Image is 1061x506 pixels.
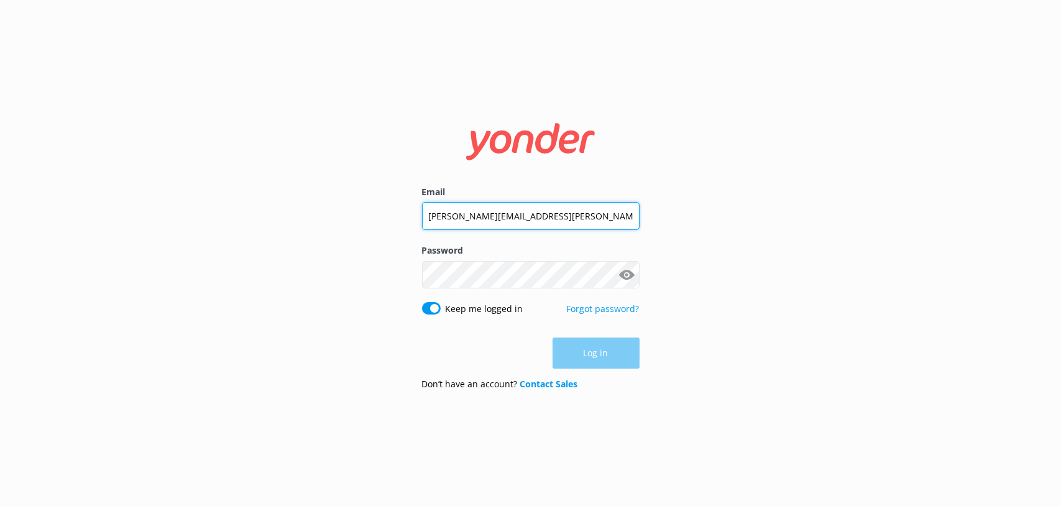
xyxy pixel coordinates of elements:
[422,377,578,391] p: Don’t have an account?
[446,302,523,316] label: Keep me logged in
[567,303,640,315] a: Forgot password?
[422,244,640,257] label: Password
[615,262,640,287] button: Show password
[520,378,578,390] a: Contact Sales
[422,185,640,199] label: Email
[422,202,640,230] input: user@emailaddress.com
